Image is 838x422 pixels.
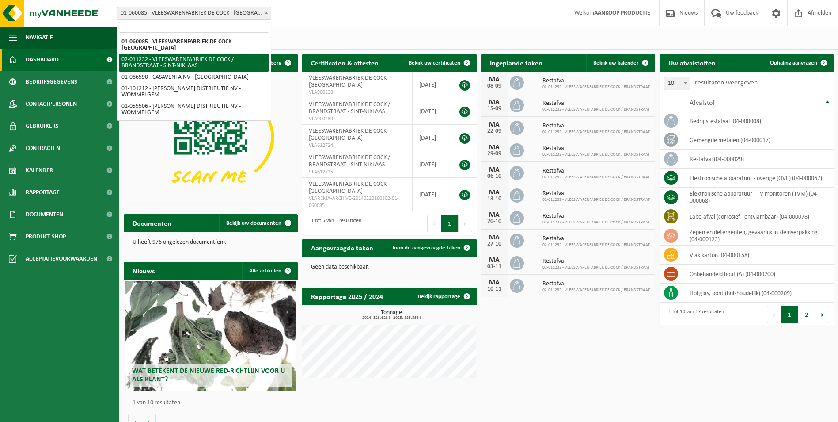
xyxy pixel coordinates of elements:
span: VLEESWARENFABRIEK DE COCK - [GEOGRAPHIC_DATA] [309,181,390,195]
label: resultaten weergeven [695,79,758,86]
div: 20-10 [485,219,503,225]
span: Restafval [542,280,650,288]
li: 01-101212 - [PERSON_NAME] DISTRIBUTIE NV - WOMMELGEM [119,83,269,101]
li: 01-086590 - CASAVENTA NV - [GEOGRAPHIC_DATA] [119,72,269,83]
span: Bekijk uw kalender [593,60,639,66]
td: [DATE] [413,72,451,98]
a: Bekijk uw kalender [586,54,654,72]
td: vlak karton (04-000158) [683,246,834,265]
p: U heeft 976 ongelezen document(en). [133,239,289,246]
button: Previous [427,215,441,232]
td: elektronische apparatuur - TV-monitoren (TVM) (04-000068) [683,188,834,207]
span: 02-011232 - VLEESWARENFABRIEK DE COCK / BRANDSTRAAT [542,175,650,180]
span: Product Shop [26,226,66,248]
p: 1 van 10 resultaten [133,400,293,406]
span: VLA900238 [309,89,406,96]
span: Restafval [542,100,650,107]
li: 02-011232 - VLEESWARENFABRIEK DE COCK / BRANDSTRAAT - SINT-NIKLAAS [119,54,269,72]
div: MA [485,121,503,128]
div: 13-10 [485,196,503,202]
span: Bekijk uw documenten [226,220,281,226]
span: Verberg [262,60,281,66]
span: Rapportage [26,181,60,203]
span: VLEESWARENFABRIEK DE COCK - [GEOGRAPHIC_DATA] [309,128,390,142]
span: Wat betekent de nieuwe RED-richtlijn voor u als klant? [132,368,285,383]
span: 01-060085 - VLEESWARENFABRIEK DE COCK - SINT-NIKLAAS [117,7,271,19]
h3: Tonnage [307,310,476,320]
h2: Uw afvalstoffen [660,54,724,71]
td: [DATE] [413,98,451,125]
span: Navigatie [26,27,53,49]
div: 06-10 [485,173,503,180]
span: VLA900239 [309,115,406,123]
div: MA [485,144,503,151]
span: 10 [664,77,690,90]
span: VLA612724 [309,142,406,149]
h2: Aangevraagde taken [302,239,382,256]
span: Restafval [542,145,650,152]
span: Acceptatievoorwaarden [26,248,97,270]
span: 02-011232 - VLEESWARENFABRIEK DE COCK / BRANDSTRAAT [542,197,650,203]
div: 08-09 [485,83,503,89]
td: hol glas, bont (huishoudelijk) (04-000209) [683,284,834,303]
li: 01-055506 - [PERSON_NAME] DISTRIBUTIE NV - WOMMELGEM [119,101,269,119]
span: Bedrijfsgegevens [26,71,77,93]
div: MA [485,211,503,219]
td: onbehandeld hout (A) (04-000200) [683,265,834,284]
span: VLA612725 [309,169,406,176]
strong: AANKOOP PRODUCTIE [594,10,650,16]
span: Toon de aangevraagde taken [392,245,460,251]
span: 02-011232 - VLEESWARENFABRIEK DE COCK / BRANDSTRAAT [542,84,650,90]
span: Contracten [26,137,60,159]
div: 10-11 [485,286,503,292]
div: 22-09 [485,128,503,134]
div: MA [485,234,503,241]
td: [DATE] [413,178,451,211]
td: [DATE] [413,125,451,151]
span: Restafval [542,190,650,197]
div: 15-09 [485,106,503,112]
a: Bekijk uw certificaten [402,54,476,72]
h2: Nieuws [124,262,163,279]
h2: Ingeplande taken [481,54,551,71]
a: Alle artikelen [242,262,297,280]
h2: Rapportage 2025 / 2024 [302,288,392,305]
span: 10 [664,77,690,90]
span: 02-011232 - VLEESWARENFABRIEK DE COCK / BRANDSTRAAT [542,152,650,157]
span: 01-060085 - VLEESWARENFABRIEK DE COCK - SINT-NIKLAAS [117,7,271,20]
a: Toon de aangevraagde taken [385,239,476,257]
td: [DATE] [413,151,451,178]
div: 03-11 [485,264,503,270]
img: Download de VHEPlus App [124,72,298,203]
div: MA [485,166,503,173]
span: Restafval [542,168,650,175]
span: 02-011232 - VLEESWARENFABRIEK DE COCK / BRANDSTRAAT [542,107,650,112]
span: Dashboard [26,49,59,71]
span: Bekijk uw certificaten [409,60,460,66]
div: MA [485,76,503,83]
td: labo-afval (corrosief - ontvlambaar) (04-000078) [683,207,834,226]
div: MA [485,279,503,286]
div: MA [485,189,503,196]
p: Geen data beschikbaar. [311,264,467,270]
span: Documenten [26,203,63,226]
h2: Documenten [124,214,180,231]
span: VLEESWARENFABRIEK DE COCK / BRANDSTRAAT - SINT-NIKLAAS [309,101,390,115]
button: Next [459,215,472,232]
span: 02-011232 - VLEESWARENFABRIEK DE COCK / BRANDSTRAAT [542,220,650,225]
span: Gebruikers [26,115,59,137]
button: Previous [767,306,781,323]
td: bedrijfsrestafval (04-000008) [683,111,834,130]
a: Ophaling aanvragen [763,54,833,72]
td: elektronische apparatuur - overige (OVE) (04-000067) [683,169,834,188]
span: 02-011232 - VLEESWARENFABRIEK DE COCK / BRANDSTRAAT [542,130,650,135]
button: Next [815,306,829,323]
button: Verberg [255,54,297,72]
span: Contactpersonen [26,93,77,115]
td: gemengde metalen (04-000017) [683,130,834,150]
button: 1 [781,306,798,323]
span: 02-011232 - VLEESWARENFABRIEK DE COCK / BRANDSTRAAT [542,265,650,270]
a: Wat betekent de nieuwe RED-richtlijn voor u als klant? [125,281,296,391]
span: Kalender [26,159,53,181]
span: 2024: 323,628 t - 2025: 185,355 t [307,316,476,320]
